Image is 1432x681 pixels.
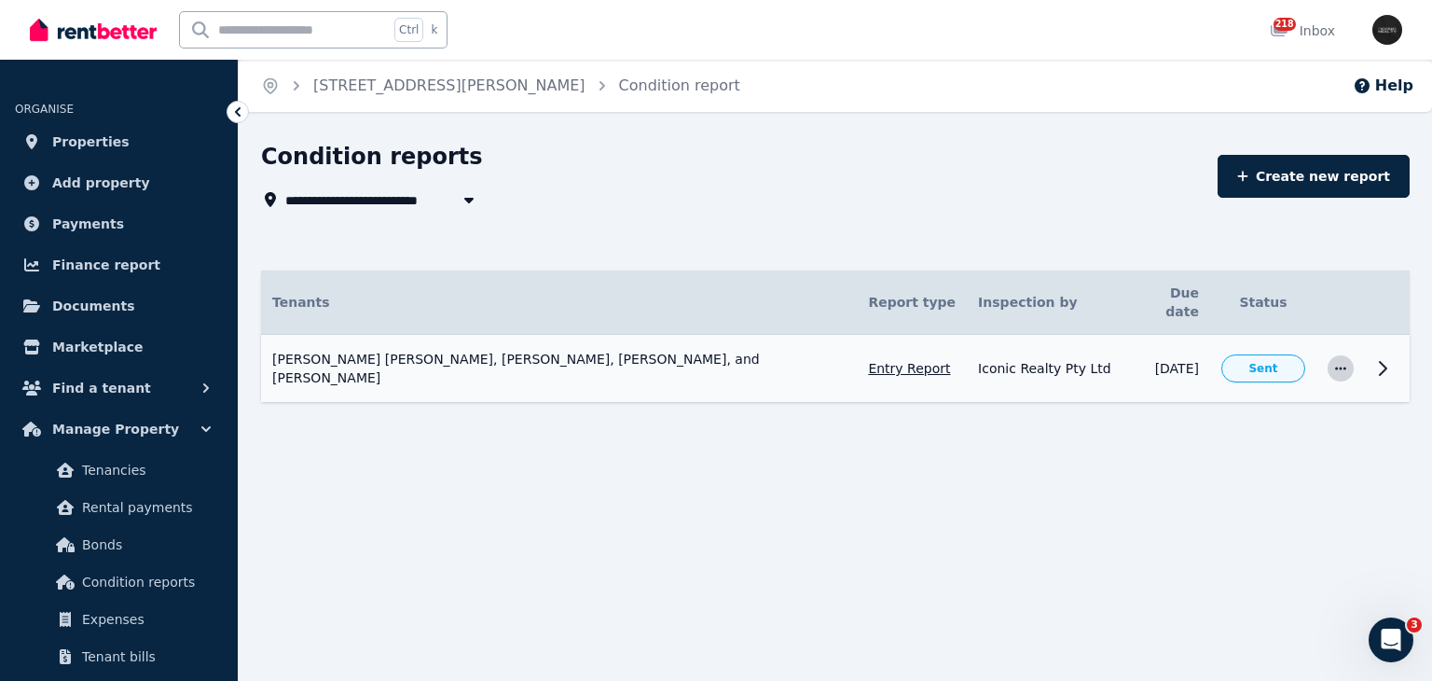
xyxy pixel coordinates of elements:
[22,563,215,601] a: Condition reports
[52,336,143,358] span: Marketplace
[82,459,208,481] span: Tenancies
[82,571,208,593] span: Condition reports
[857,335,967,403] td: Entry Report
[15,103,74,116] span: ORGANISE
[272,293,330,312] span: Tenants
[1270,21,1335,40] div: Inbox
[619,76,740,94] a: Condition report
[52,131,130,153] span: Properties
[82,534,208,556] span: Bonds
[22,526,215,563] a: Bonds
[15,328,223,366] a: Marketplace
[394,18,423,42] span: Ctrl
[1353,75,1413,97] button: Help
[82,608,208,631] span: Expenses
[857,271,967,335] th: Report type
[82,496,208,519] span: Rental payments
[52,213,124,235] span: Payments
[15,205,223,243] a: Payments
[15,287,223,325] a: Documents
[22,452,215,489] a: Tenancies
[261,142,483,172] h1: Condition reports
[1274,18,1296,31] span: 218
[15,164,223,202] a: Add property
[1122,271,1210,335] th: Due date
[431,22,437,37] span: k
[15,410,223,448] button: Manage Property
[1122,335,1210,403] td: [DATE]
[978,359,1111,378] span: Iconic Realty Pty Ltd
[52,418,179,440] span: Manage Property
[1218,155,1410,198] a: Create new report
[52,377,151,399] span: Find a tenant
[22,638,215,675] a: Tenant bills
[22,489,215,526] a: Rental payments
[52,254,160,276] span: Finance report
[52,172,150,194] span: Add property
[30,16,157,44] img: RentBetter
[272,350,846,387] span: [PERSON_NAME] [PERSON_NAME], [PERSON_NAME], [PERSON_NAME], and [PERSON_NAME]
[967,271,1122,335] th: Inspection by
[1248,361,1277,376] span: Sent
[15,369,223,407] button: Find a tenant
[82,646,208,668] span: Tenant bills
[1369,618,1413,662] iframe: Intercom live chat
[52,295,135,317] span: Documents
[15,123,223,160] a: Properties
[15,246,223,284] a: Finance report
[1210,271,1316,335] th: Status
[1407,618,1422,632] span: 3
[22,601,215,638] a: Expenses
[239,60,763,112] nav: Breadcrumb
[1372,15,1402,45] img: Iconic Realty Pty Ltd
[313,76,585,94] a: [STREET_ADDRESS][PERSON_NAME]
